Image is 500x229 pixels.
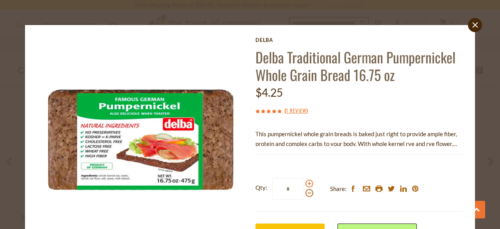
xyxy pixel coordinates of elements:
[255,47,455,85] a: Delba Traditional German Pumpernickel Whole Grain Bread 16.75 oz
[255,86,283,99] span: $4.25
[330,184,346,194] span: Share:
[255,183,267,193] strong: Qty:
[272,178,304,200] input: Qty:
[284,106,308,114] span: ( )
[255,129,463,149] p: This pumpernickel whole grain breads is baked just right to provide ample fiber, protein and comp...
[286,106,306,115] a: 1 Review
[255,37,463,43] a: Delba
